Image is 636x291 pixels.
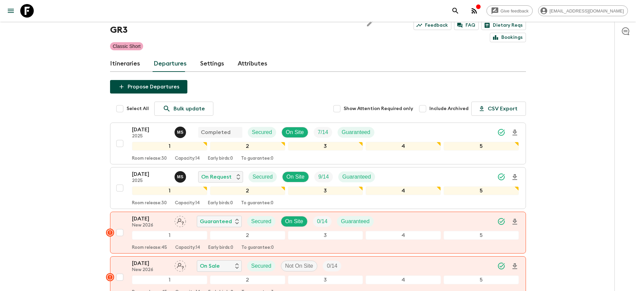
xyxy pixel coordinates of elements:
[175,218,186,223] span: Assign pack leader
[366,231,441,240] div: 4
[342,128,370,136] p: Guaranteed
[288,231,363,240] div: 3
[454,21,479,30] a: FAQ
[208,245,233,250] p: Early birds: 0
[314,127,332,138] div: Trip Fill
[471,102,526,116] button: CSV Export
[238,56,267,72] a: Attributes
[366,142,441,151] div: 4
[317,217,327,226] p: 0 / 14
[175,156,200,161] p: Capacity: 14
[132,178,169,184] p: 2025
[210,231,285,240] div: 2
[486,5,533,16] a: Give feedback
[497,217,505,226] svg: Synced Successfully
[444,142,519,151] div: 5
[200,217,232,226] p: Guaranteed
[247,216,275,227] div: Secured
[444,186,519,195] div: 5
[154,102,213,116] a: Bulk update
[210,275,285,284] div: 2
[248,127,276,138] div: Secured
[251,262,271,270] p: Secured
[511,262,519,270] svg: Download Onboarding
[132,126,169,134] p: [DATE]
[110,123,526,164] button: [DATE]2025Magda SotiriadisCompletedSecuredOn SiteTrip FillGuaranteed12345Room release:30Capacity:...
[288,186,363,195] div: 3
[248,171,277,182] div: Secured
[175,262,186,268] span: Assign pack leader
[175,129,187,134] span: Magda Sotiriadis
[241,245,274,250] p: To guarantee: 0
[538,5,628,16] div: [EMAIL_ADDRESS][DOMAIN_NAME]
[314,171,333,182] div: Trip Fill
[449,4,462,18] button: search adventures
[342,173,371,181] p: Guaranteed
[281,216,308,227] div: On Site
[288,275,363,284] div: 3
[110,10,358,37] h1: [GEOGRAPHIC_DATA]: [GEOGRAPHIC_DATA] & Hydra GR3
[497,128,505,136] svg: Synced Successfully
[429,105,469,112] span: Include Archived
[363,10,377,37] button: Edit Adventure Title
[481,21,526,30] a: Dietary Reqs
[132,186,207,195] div: 1
[127,105,149,112] span: Select All
[414,21,451,30] a: Feedback
[497,8,532,14] span: Give feedback
[490,33,526,42] a: Bookings
[208,156,233,161] p: Early birds: 0
[341,217,370,226] p: Guaranteed
[132,231,207,240] div: 1
[208,201,233,206] p: Early birds: 0
[132,156,167,161] p: Room release: 30
[200,262,220,270] p: On Sale
[200,56,224,72] a: Settings
[210,186,285,195] div: 2
[132,134,169,139] p: 2025
[318,128,328,136] p: 7 / 14
[327,262,337,270] p: 0 / 14
[177,174,183,180] p: M S
[175,245,200,250] p: Capacity: 14
[132,267,169,273] p: New 2026
[175,171,187,183] button: MS
[344,105,413,112] span: Show Attention Required only
[253,173,273,181] p: Secured
[132,201,167,206] p: Room release: 30
[110,167,526,209] button: [DATE]2025Magda SotiriadisOn RequestSecuredOn SiteTrip FillGuaranteed12345Room release:30Capacity...
[201,173,232,181] p: On Request
[511,129,519,137] svg: Download Onboarding
[154,56,187,72] a: Departures
[4,4,18,18] button: menu
[132,215,169,223] p: [DATE]
[366,186,441,195] div: 4
[282,171,309,182] div: On Site
[132,275,207,284] div: 1
[444,231,519,240] div: 5
[288,142,363,151] div: 3
[241,201,273,206] p: To guarantee: 0
[511,218,519,226] svg: Download Onboarding
[252,128,272,136] p: Secured
[281,261,318,271] div: Not On Site
[175,201,200,206] p: Capacity: 14
[210,142,285,151] div: 2
[282,127,308,138] div: On Site
[511,173,519,181] svg: Download Onboarding
[251,217,271,226] p: Secured
[323,261,341,271] div: Trip Fill
[132,245,167,250] p: Room release: 45
[110,212,526,254] button: [DATE]New 2026Assign pack leaderGuaranteedSecuredOn SiteTrip FillGuaranteed12345Room release:45Ca...
[110,56,140,72] a: Itineraries
[444,275,519,284] div: 5
[497,173,505,181] svg: Synced Successfully
[175,173,187,179] span: Magda Sotiriadis
[287,173,304,181] p: On Site
[497,262,505,270] svg: Synced Successfully
[174,105,205,113] p: Bulk update
[318,173,329,181] p: 9 / 14
[546,8,628,14] span: [EMAIL_ADDRESS][DOMAIN_NAME]
[113,43,140,50] p: Classic Short
[285,217,303,226] p: On Site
